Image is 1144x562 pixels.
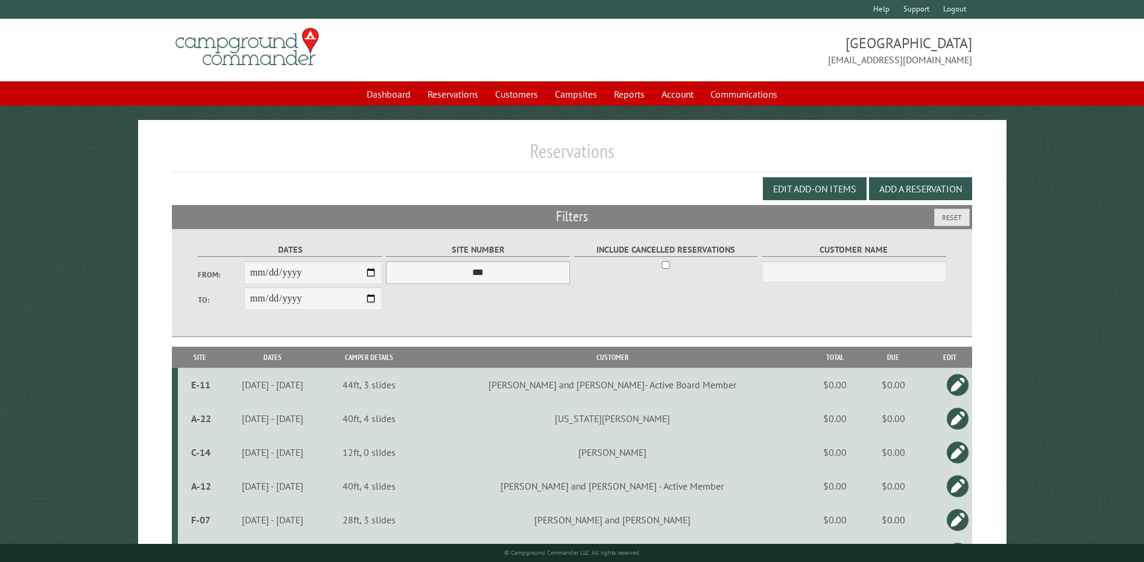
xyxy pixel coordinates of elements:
label: Customer Name [762,243,946,257]
td: [PERSON_NAME] and [PERSON_NAME]- Active Board Member [414,368,811,402]
th: Due [859,347,928,368]
button: Edit Add-on Items [763,177,867,200]
button: Reset [934,209,970,226]
td: 44ft, 3 slides [324,368,414,402]
td: $0.00 [811,368,859,402]
td: [PERSON_NAME] and [PERSON_NAME] [414,503,811,537]
a: Communications [703,83,785,106]
td: 12ft, 0 slides [324,435,414,469]
div: A-12 [183,480,219,492]
td: 40ft, 4 slides [324,402,414,435]
td: [PERSON_NAME] and [PERSON_NAME] - Active Member [414,469,811,503]
div: [DATE] - [DATE] [223,480,322,492]
div: E-11 [183,379,219,391]
a: Dashboard [359,83,418,106]
td: $0.00 [859,368,928,402]
a: Account [654,83,701,106]
label: Site Number [386,243,570,257]
td: $0.00 [811,503,859,537]
label: To: [198,294,244,306]
div: F-07 [183,514,219,526]
div: [DATE] - [DATE] [223,412,322,425]
small: © Campground Commander LLC. All rights reserved. [504,549,640,557]
img: Campground Commander [172,24,323,71]
th: Dates [221,347,324,368]
span: [GEOGRAPHIC_DATA] [EMAIL_ADDRESS][DOMAIN_NAME] [572,33,972,67]
th: Site [178,347,221,368]
div: [DATE] - [DATE] [223,446,322,458]
td: [US_STATE][PERSON_NAME] [414,402,811,435]
a: Customers [488,83,545,106]
h2: Filters [172,205,972,228]
div: [DATE] - [DATE] [223,514,322,526]
td: $0.00 [811,402,859,435]
label: From: [198,269,244,280]
td: [PERSON_NAME] [414,435,811,469]
td: $0.00 [859,435,928,469]
th: Customer [414,347,811,368]
td: $0.00 [859,402,928,435]
td: 40ft, 4 slides [324,469,414,503]
td: $0.00 [859,469,928,503]
td: $0.00 [859,503,928,537]
td: $0.00 [811,469,859,503]
th: Edit [928,347,972,368]
label: Include Cancelled Reservations [574,243,758,257]
a: Reservations [420,83,485,106]
td: 28ft, 3 slides [324,503,414,537]
h1: Reservations [172,139,972,172]
button: Add a Reservation [869,177,972,200]
a: Campsites [548,83,604,106]
th: Camper Details [324,347,414,368]
label: Dates [198,243,382,257]
div: [DATE] - [DATE] [223,379,322,391]
a: Reports [607,83,652,106]
div: A-22 [183,412,219,425]
div: C-14 [183,446,219,458]
td: $0.00 [811,435,859,469]
th: Total [811,347,859,368]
